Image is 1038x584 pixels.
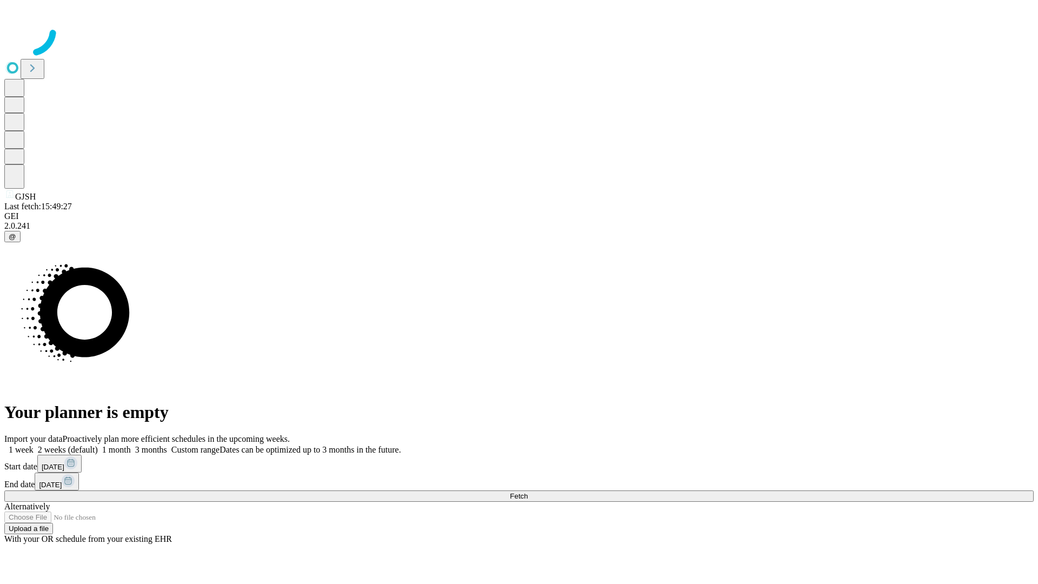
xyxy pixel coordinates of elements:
[35,473,79,490] button: [DATE]
[4,455,1034,473] div: Start date
[9,445,34,454] span: 1 week
[37,455,82,473] button: [DATE]
[4,434,63,443] span: Import your data
[9,233,16,241] span: @
[42,463,64,471] span: [DATE]
[4,231,21,242] button: @
[4,534,172,543] span: With your OR schedule from your existing EHR
[4,211,1034,221] div: GEI
[4,473,1034,490] div: End date
[4,221,1034,231] div: 2.0.241
[4,502,50,511] span: Alternatively
[15,192,36,201] span: GJSH
[38,445,98,454] span: 2 weeks (default)
[102,445,131,454] span: 1 month
[4,490,1034,502] button: Fetch
[4,523,53,534] button: Upload a file
[4,402,1034,422] h1: Your planner is empty
[171,445,219,454] span: Custom range
[63,434,290,443] span: Proactively plan more efficient schedules in the upcoming weeks.
[510,492,528,500] span: Fetch
[4,202,72,211] span: Last fetch: 15:49:27
[135,445,167,454] span: 3 months
[219,445,401,454] span: Dates can be optimized up to 3 months in the future.
[39,481,62,489] span: [DATE]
